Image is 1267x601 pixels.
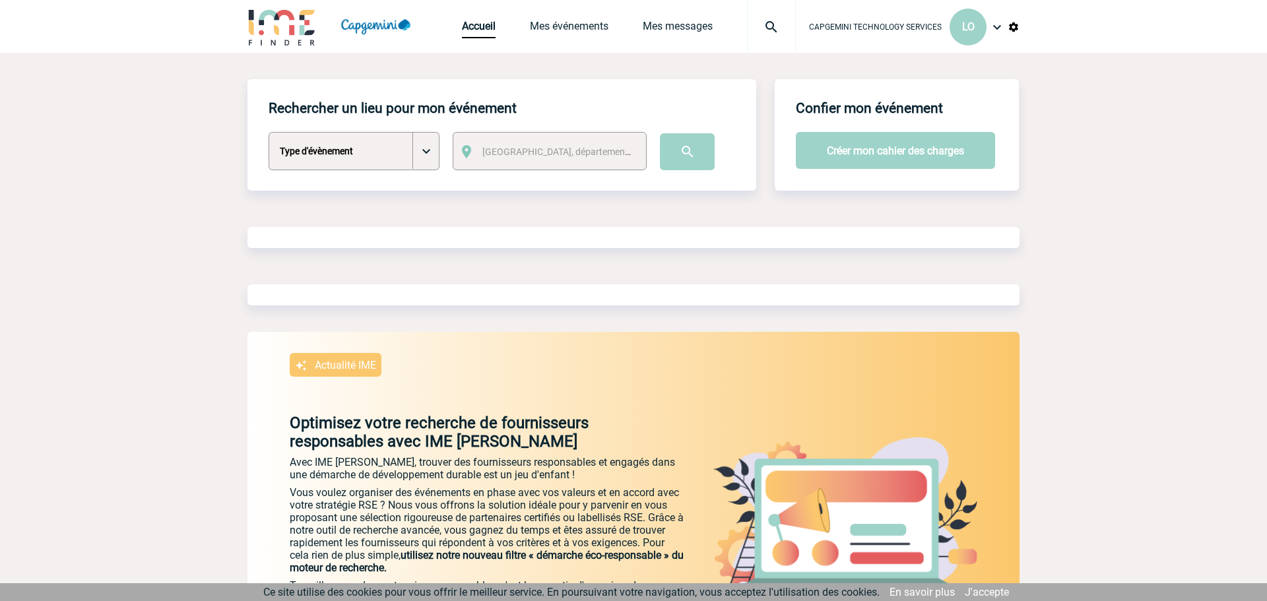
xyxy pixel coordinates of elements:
[643,20,713,38] a: Mes messages
[965,586,1009,598] a: J'accepte
[796,100,943,116] h4: Confier mon événement
[247,8,316,46] img: IME-Finder
[315,359,376,371] p: Actualité IME
[290,456,686,481] p: Avec IME [PERSON_NAME], trouver des fournisseurs responsables et engagés dans une démarche de dév...
[530,20,608,38] a: Mes événements
[660,133,715,170] input: Submit
[962,20,975,33] span: LO
[269,100,517,116] h4: Rechercher un lieu pour mon événement
[247,414,686,451] p: Optimisez votre recherche de fournisseurs responsables avec IME [PERSON_NAME]
[482,146,666,157] span: [GEOGRAPHIC_DATA], département, région...
[462,20,496,38] a: Accueil
[809,22,942,32] span: CAPGEMINI TECHNOLOGY SERVICES
[290,486,686,574] p: Vous voulez organiser des événements en phase avec vos valeurs et en accord avec votre stratégie ...
[263,586,880,598] span: Ce site utilise des cookies pour vous offrir le meilleur service. En poursuivant votre navigation...
[890,586,955,598] a: En savoir plus
[796,132,995,169] button: Créer mon cahier des charges
[290,549,684,574] span: utilisez notre nouveau filtre « démarche éco-responsable » du moteur de recherche.
[713,437,977,594] img: actu.png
